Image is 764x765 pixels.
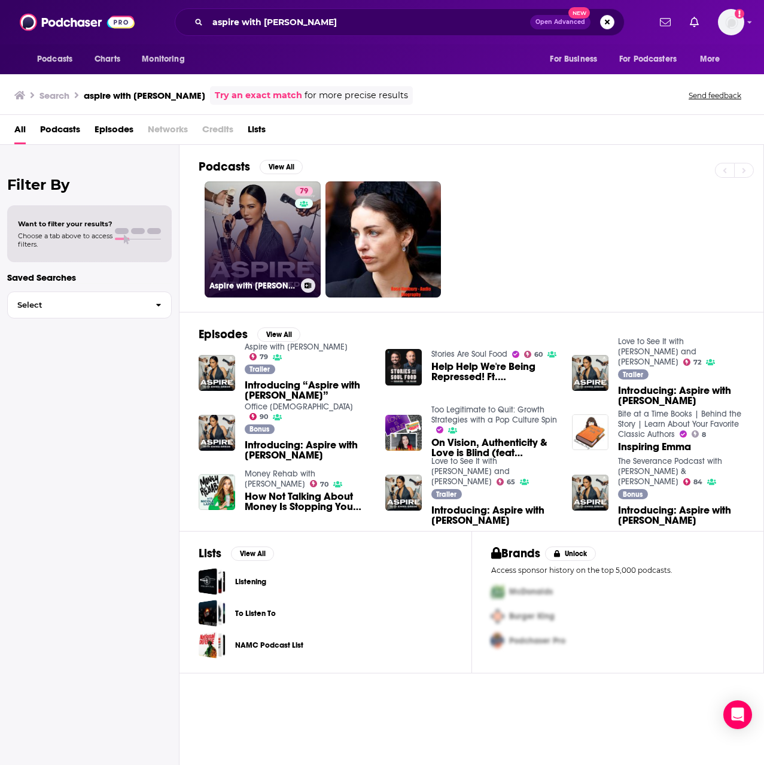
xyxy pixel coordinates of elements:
[199,568,226,595] span: Listening
[235,607,276,620] a: To Listen To
[199,327,248,342] h2: Episodes
[87,48,127,71] a: Charts
[655,12,675,32] a: Show notifications dropdown
[199,600,226,627] a: To Listen To
[385,349,422,385] img: Help Help We're Being Repressed! Ft. Nate's Daughters | (Ep. 187)
[295,186,313,196] a: 79
[385,415,422,451] img: On Vision, Authenticity & Love is Blind (feat Emma Tessler)
[618,385,744,406] a: Introducing: Aspire with Emma Grede
[248,120,266,144] span: Lists
[535,19,585,25] span: Open Advanced
[692,430,707,438] a: 8
[618,385,744,406] span: Introducing: Aspire with [PERSON_NAME]
[541,48,612,71] button: open menu
[40,120,80,144] a: Podcasts
[702,432,706,438] span: 8
[199,159,250,174] h2: Podcasts
[7,272,172,283] p: Saved Searches
[545,547,596,561] button: Unlock
[431,349,507,359] a: Stories Are Soul Food
[260,160,303,174] button: View All
[245,440,371,460] a: Introducing: Aspire with Emma Grede
[249,353,269,360] a: 79
[619,51,677,68] span: For Podcasters
[8,301,146,309] span: Select
[235,639,303,652] a: NAMC Podcast List
[18,220,112,228] span: Want to filter your results?
[431,456,510,487] a: Love to See It with Emma and Claire
[95,120,133,144] a: Episodes
[509,587,553,597] span: McDonalds
[436,491,456,498] span: Trailer
[249,426,269,433] span: Bonus
[431,405,557,425] a: Too Legitimate to Quit: Growth Strategies with a Pop Culture Spin
[245,491,371,512] span: How Not Talking About Money Is Stopping You From Making It | Aspire with [PERSON_NAME]
[431,438,558,458] a: On Vision, Authenticity & Love is Blind (feat Emma Tessler)
[685,12,704,32] a: Show notifications dropdown
[385,475,422,511] a: Introducing: Aspire with Emma Grede
[507,479,515,485] span: 65
[683,359,702,366] a: 72
[486,629,509,653] img: Third Pro Logo
[7,292,172,318] button: Select
[718,9,744,35] button: Show profile menu
[95,51,120,68] span: Charts
[199,415,235,451] img: Introducing: Aspire with Emma Grede
[235,575,266,588] a: Listening
[84,90,205,101] h3: aspire with [PERSON_NAME]
[249,413,269,420] a: 90
[245,469,315,489] a: Money Rehab with Nicole Lapin
[509,611,555,621] span: Burger King
[300,186,308,198] span: 79
[7,176,172,193] h2: Filter By
[199,159,303,174] a: PodcastsView All
[39,90,69,101] h3: Search
[572,414,608,451] img: Inspiring Emma
[199,546,274,561] a: ListsView All
[209,281,296,291] h3: Aspire with [PERSON_NAME]
[431,362,558,382] a: Help Help We're Being Repressed! Ft. Nate's Daughters | (Ep. 187)
[202,120,233,144] span: Credits
[618,505,744,526] span: Introducing: Aspire with [PERSON_NAME]
[735,9,744,19] svg: Add a profile image
[723,700,752,729] div: Open Intercom Messenger
[524,351,543,358] a: 60
[618,336,696,367] a: Love to See It with Emma and Claire
[568,7,590,19] span: New
[175,8,625,36] div: Search podcasts, credits, & more...
[205,181,321,297] a: 79Aspire with [PERSON_NAME]
[683,478,703,485] a: 84
[133,48,200,71] button: open menu
[692,48,735,71] button: open menu
[245,402,353,412] a: Office Ladies
[618,442,691,452] a: Inspiring Emma
[611,48,694,71] button: open menu
[208,13,530,32] input: Search podcasts, credits, & more...
[431,362,558,382] span: Help Help We're Being Repressed! Ft. [PERSON_NAME]'s Daughters | (Ep. 187)
[37,51,72,68] span: Podcasts
[685,90,745,101] button: Send feedback
[550,51,597,68] span: For Business
[257,327,300,342] button: View All
[29,48,88,71] button: open menu
[491,546,541,561] h2: Brands
[18,232,112,248] span: Choose a tab above to access filters.
[486,579,509,604] img: First Pro Logo
[231,547,274,561] button: View All
[431,505,558,526] a: Introducing: Aspire with Emma Grede
[310,480,329,487] a: 70
[245,380,371,400] a: Introducing “Aspire with Emma Grede”
[20,11,135,34] img: Podchaser - Follow, Share and Rate Podcasts
[572,475,608,511] img: Introducing: Aspire with Emma Grede
[623,371,643,378] span: Trailer
[534,352,543,357] span: 60
[431,505,558,526] span: Introducing: Aspire with [PERSON_NAME]
[618,505,744,526] a: Introducing: Aspire with Emma Grede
